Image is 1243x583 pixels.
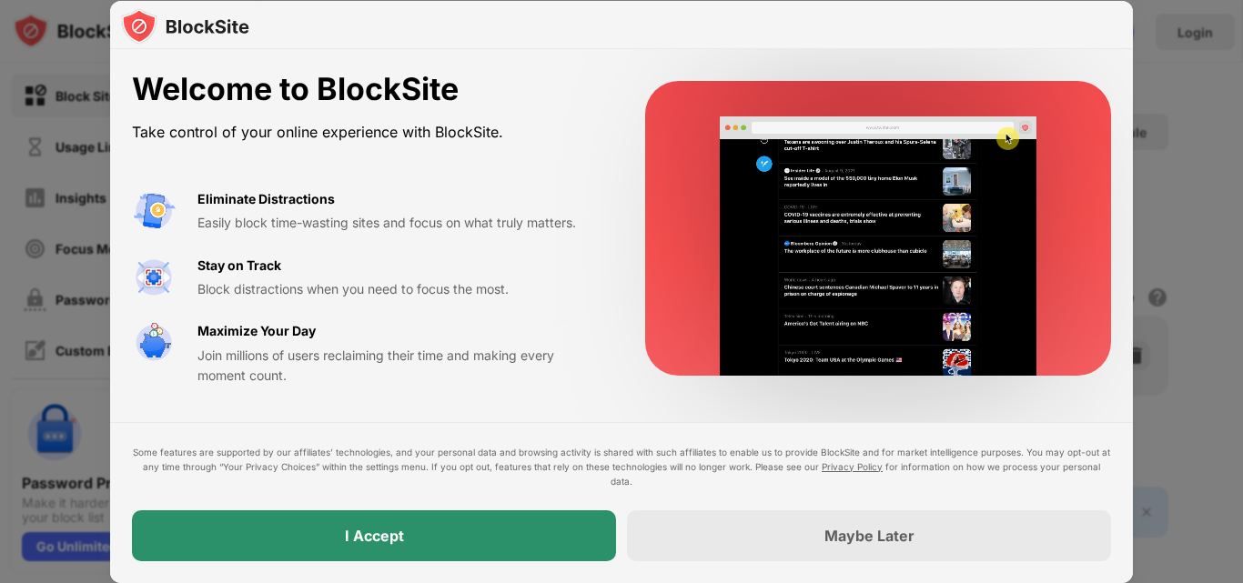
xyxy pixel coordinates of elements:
div: I Accept [345,527,404,545]
div: Some features are supported by our affiliates’ technologies, and your personal data and browsing ... [132,445,1111,488]
img: value-safe-time.svg [132,321,176,365]
div: Take control of your online experience with BlockSite. [132,119,601,146]
div: Block distractions when you need to focus the most. [197,279,601,299]
div: Maybe Later [824,527,915,545]
div: Stay on Track [197,256,281,276]
div: Maximize Your Day [197,321,316,341]
img: value-focus.svg [132,256,176,299]
div: Join millions of users reclaiming their time and making every moment count. [197,346,601,387]
div: Easily block time-wasting sites and focus on what truly matters. [197,213,601,233]
div: Welcome to BlockSite [132,71,601,108]
div: Eliminate Distractions [197,189,335,209]
img: logo-blocksite.svg [121,8,249,45]
img: value-avoid-distractions.svg [132,189,176,233]
a: Privacy Policy [822,461,883,472]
